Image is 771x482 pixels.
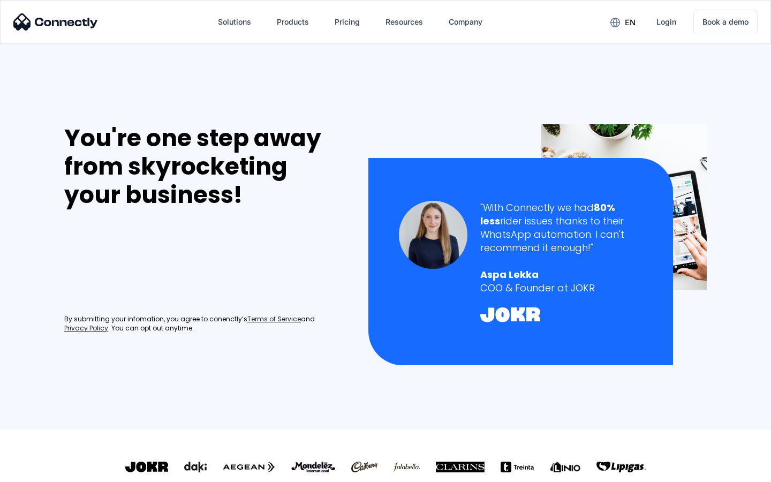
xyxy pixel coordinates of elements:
img: Connectly Logo [13,13,98,31]
strong: Aspa Lekka [480,268,539,281]
a: Terms of Service [247,315,301,324]
div: Solutions [218,14,251,29]
a: Login [648,9,685,35]
div: Products [277,14,309,29]
div: en [625,15,636,30]
div: Login [656,14,676,29]
a: Privacy Policy [64,324,108,333]
div: Pricing [335,14,360,29]
iframe: Form 0 [64,222,225,302]
a: Pricing [326,9,368,35]
strong: 80% less [480,201,615,228]
div: You're one step away from skyrocketing your business! [64,124,346,209]
div: Resources [385,14,423,29]
div: COO & Founder at JOKR [480,281,642,295]
div: By submitting your infomation, you agree to conenctly’s and . You can opt out anytime. [64,315,346,333]
aside: Language selected: English [11,463,64,478]
div: "With Connectly we had rider issues thanks to their WhatsApp automation. I can't recommend it eno... [480,201,642,255]
a: Book a demo [693,10,758,34]
ul: Language list [21,463,64,478]
div: Company [449,14,482,29]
